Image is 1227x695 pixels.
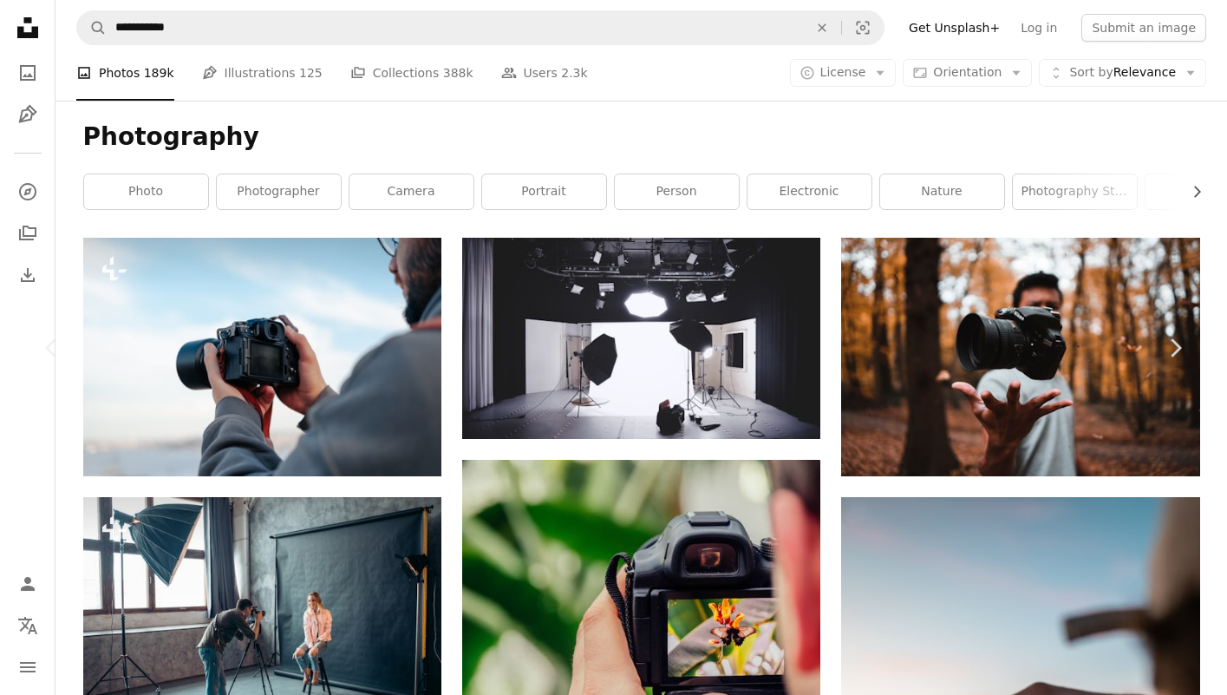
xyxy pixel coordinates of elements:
[1013,174,1137,209] a: photography studio
[10,258,45,292] a: Download History
[903,59,1032,87] button: Orientation
[561,63,587,82] span: 2.3k
[350,45,473,101] a: Collections 388k
[10,650,45,685] button: Menu
[501,45,588,101] a: Users 2.3k
[462,238,820,439] img: camera studio set up
[790,59,897,87] button: License
[842,11,884,44] button: Visual search
[10,608,45,643] button: Language
[83,349,441,364] a: a man holding a camera up to take a picture
[202,45,323,101] a: Illustrations 125
[10,97,45,132] a: Illustrations
[1123,265,1227,431] a: Next
[10,216,45,251] a: Collections
[10,56,45,90] a: Photos
[898,14,1010,42] a: Get Unsplash+
[10,567,45,601] a: Log in / Sign up
[1069,64,1176,82] span: Relevance
[1081,14,1206,42] button: Submit an image
[615,174,739,209] a: person
[880,174,1004,209] a: nature
[933,65,1002,79] span: Orientation
[84,174,208,209] a: photo
[217,174,341,209] a: photographer
[1010,14,1067,42] a: Log in
[1181,174,1200,209] button: scroll list to the right
[841,349,1199,364] a: black DSLR camera floating over man's hand at the woods
[1069,65,1113,79] span: Sort by
[299,63,323,82] span: 125
[83,608,441,624] a: pleasant photographer making a female model laugh, side view full length photo
[1039,59,1206,87] button: Sort byRelevance
[77,11,107,44] button: Search Unsplash
[462,587,820,602] a: black digital camera capturing yellow flower
[462,331,820,346] a: camera studio set up
[482,174,606,209] a: portrait
[747,174,871,209] a: electronic
[83,121,1200,153] h1: Photography
[349,174,473,209] a: camera
[76,10,884,45] form: Find visuals sitewide
[820,65,866,79] span: License
[443,63,473,82] span: 388k
[83,238,441,476] img: a man holding a camera up to take a picture
[803,11,841,44] button: Clear
[841,238,1199,476] img: black DSLR camera floating over man's hand at the woods
[10,174,45,209] a: Explore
